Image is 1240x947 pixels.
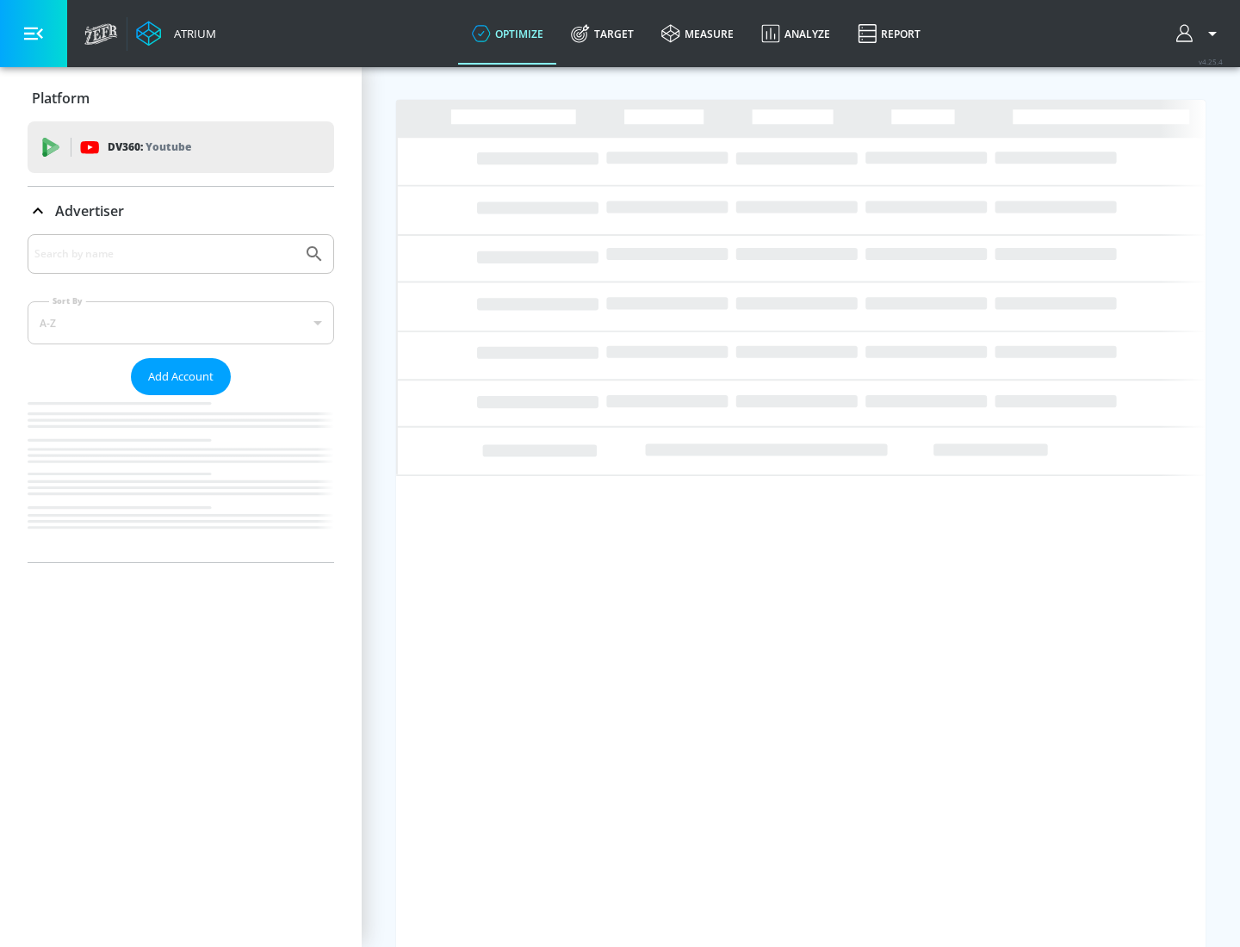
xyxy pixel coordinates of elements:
[747,3,844,65] a: Analyze
[28,187,334,235] div: Advertiser
[148,367,214,387] span: Add Account
[1199,57,1223,66] span: v 4.25.4
[458,3,557,65] a: optimize
[28,395,334,562] nav: list of Advertiser
[108,138,191,157] p: DV360:
[648,3,747,65] a: measure
[49,295,86,306] label: Sort By
[131,358,231,395] button: Add Account
[167,26,216,41] div: Atrium
[32,89,90,108] p: Platform
[28,121,334,173] div: DV360: Youtube
[55,201,124,220] p: Advertiser
[28,301,334,344] div: A-Z
[557,3,648,65] a: Target
[136,21,216,46] a: Atrium
[28,234,334,562] div: Advertiser
[28,74,334,122] div: Platform
[146,138,191,156] p: Youtube
[844,3,934,65] a: Report
[34,243,295,265] input: Search by name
